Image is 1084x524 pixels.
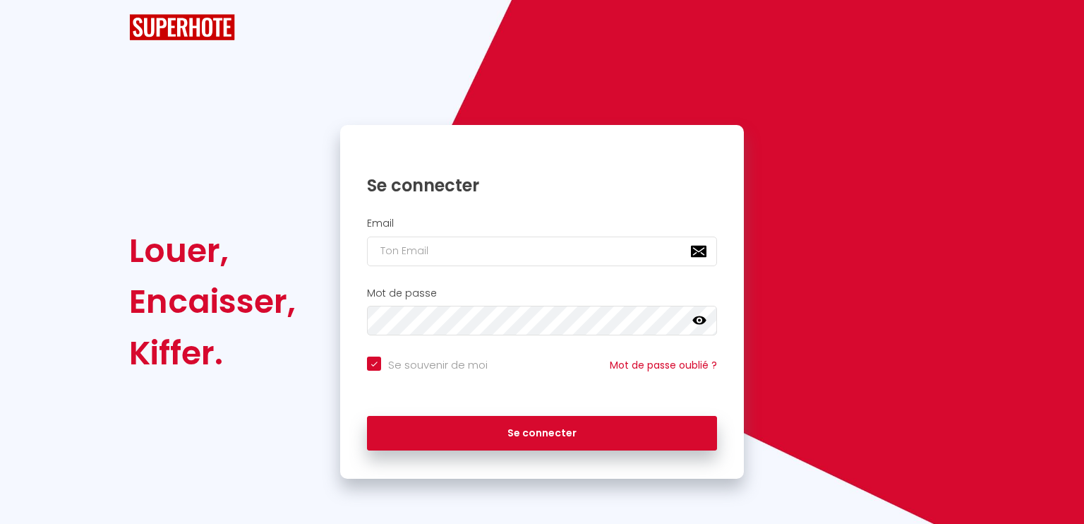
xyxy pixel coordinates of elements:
[129,328,296,379] div: Kiffer.
[367,218,717,230] h2: Email
[367,174,717,196] h1: Se connecter
[367,416,717,451] button: Se connecter
[367,287,717,299] h2: Mot de passe
[610,358,717,372] a: Mot de passe oublié ?
[367,237,717,266] input: Ton Email
[129,276,296,327] div: Encaisser,
[129,14,235,40] img: SuperHote logo
[129,225,296,276] div: Louer,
